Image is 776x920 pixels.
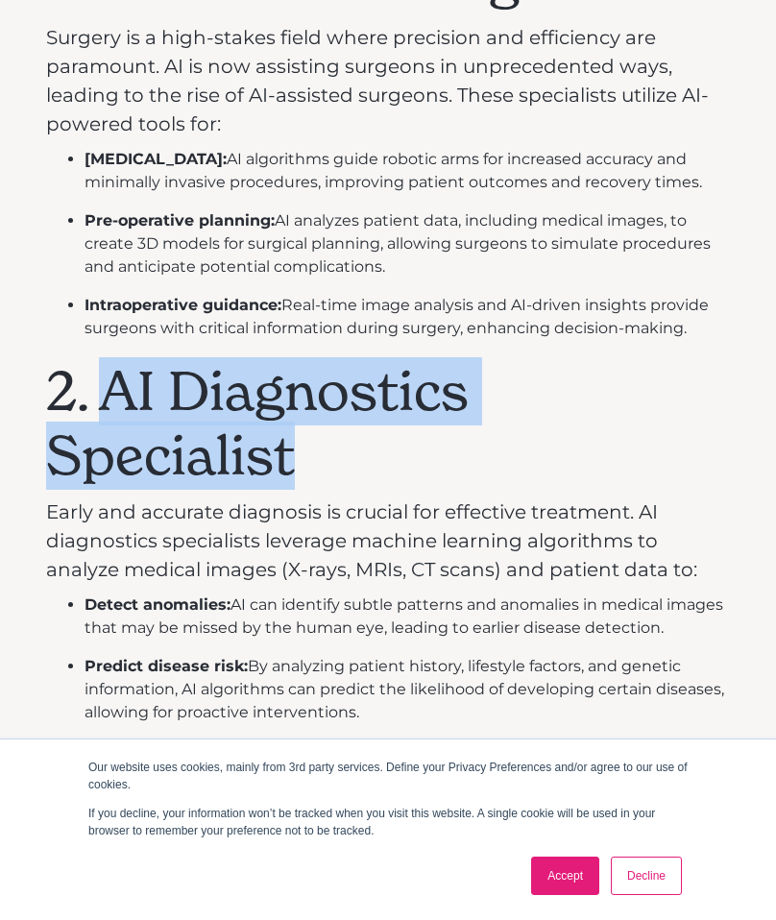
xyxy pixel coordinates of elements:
p: Surgery is a high-stakes field where precision and efficiency are paramount. AI is now assisting ... [46,23,730,138]
strong: Predict disease risk: [85,657,248,675]
strong: Intraoperative guidance: [85,296,281,314]
li: Real-time image analysis and AI-driven insights provide surgeons with critical information during... [85,294,730,340]
p: Early and accurate diagnosis is crucial for effective treatment. AI diagnostics specialists lever... [46,497,730,584]
strong: Pre-operative planning: [85,211,275,230]
a: Accept [531,857,599,895]
a: Decline [611,857,682,895]
li: By analyzing patient history, lifestyle factors, and genetic information, AI algorithms can predi... [85,655,730,724]
li: AI can identify subtle patterns and anomalies in medical images that may be missed by the human e... [85,593,730,640]
p: Our website uses cookies, mainly from 3rd party services. Define your Privacy Preferences and/or ... [88,759,688,793]
strong: [MEDICAL_DATA]: [85,150,227,168]
h1: 2. AI Diagnostics Specialist [46,359,730,488]
li: AI algorithms guide robotic arms for increased accuracy and minimally invasive procedures, improv... [85,148,730,194]
li: AI analyzes patient data, including medical images, to create 3D models for surgical planning, al... [85,209,730,278]
strong: Detect anomalies: [85,595,230,614]
p: If you decline, your information won’t be tracked when you visit this website. A single cookie wi... [88,805,688,839]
